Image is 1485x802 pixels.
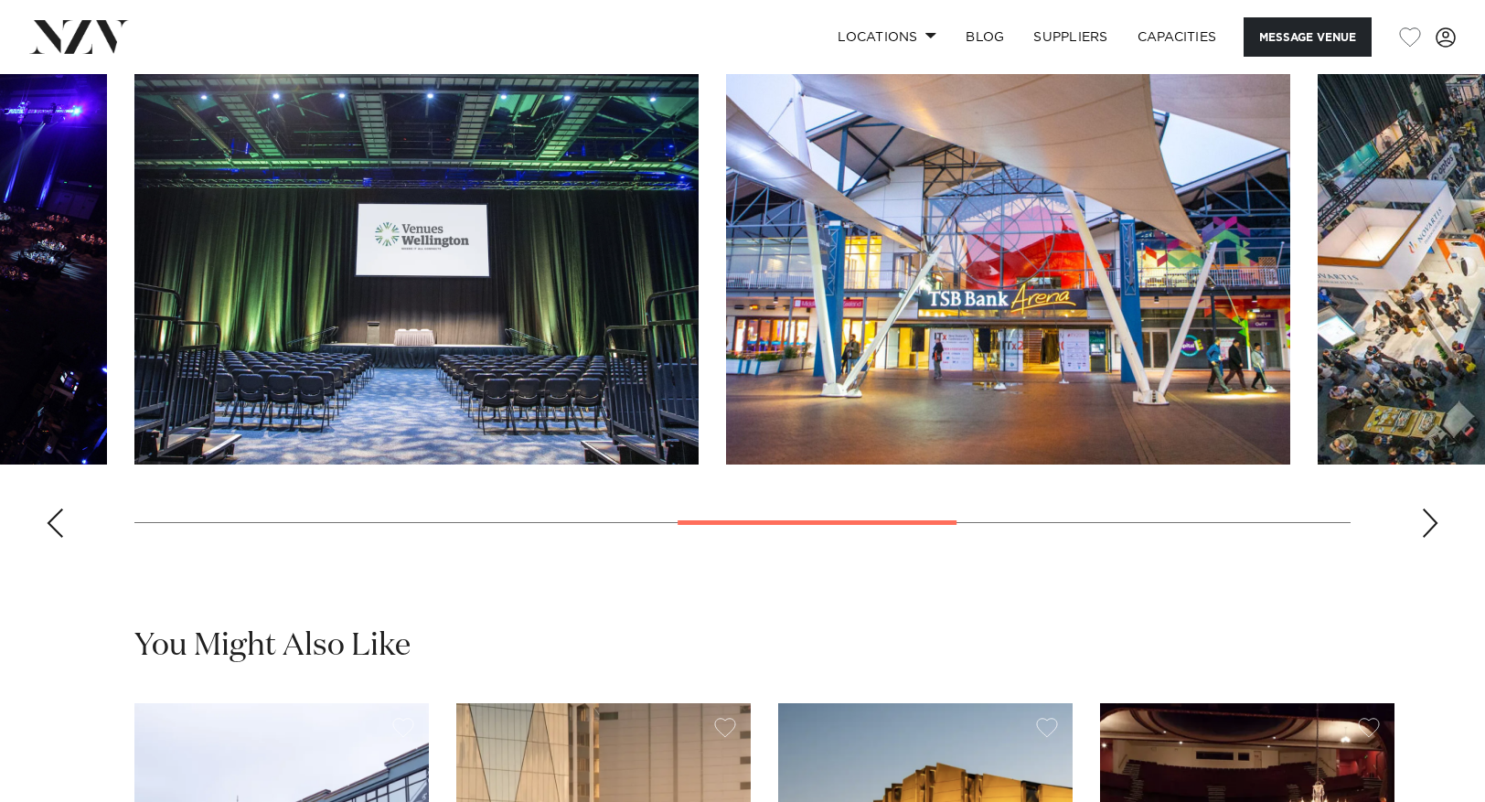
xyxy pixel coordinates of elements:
a: Locations [823,17,951,57]
a: BLOG [951,17,1019,57]
a: SUPPLIERS [1019,17,1122,57]
swiper-slide: 6 / 9 [726,50,1290,465]
img: nzv-logo.png [29,20,129,53]
swiper-slide: 5 / 9 [134,50,699,465]
h2: You Might Also Like [134,626,411,667]
a: Capacities [1123,17,1232,57]
button: Message Venue [1244,17,1372,57]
